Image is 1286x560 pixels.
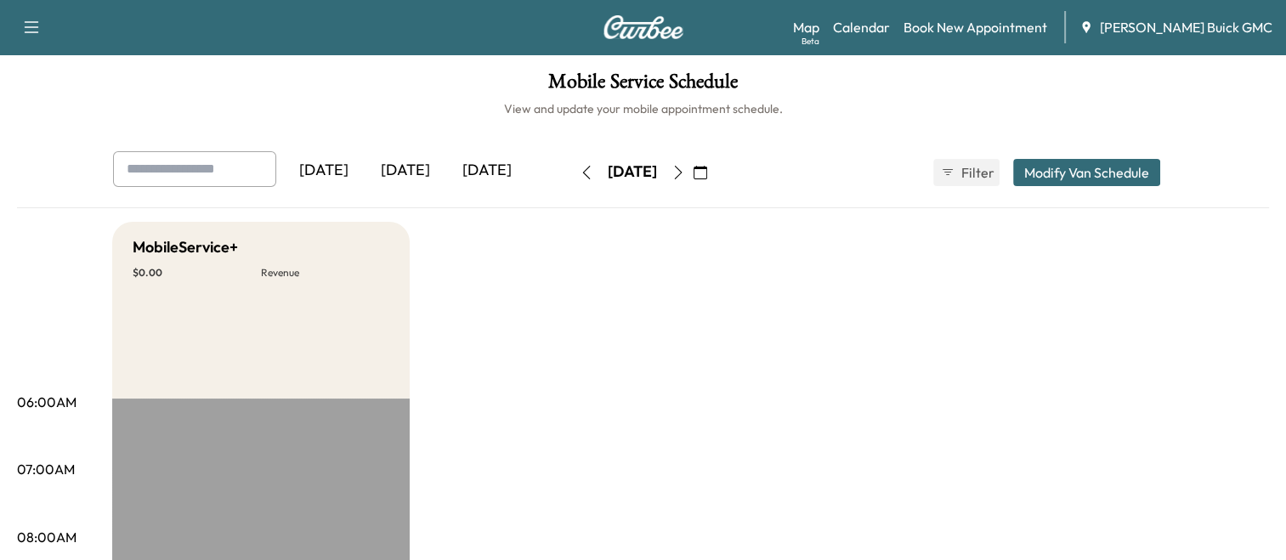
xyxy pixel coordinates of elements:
p: Revenue [261,266,389,280]
button: Modify Van Schedule [1013,159,1160,186]
a: Book New Appointment [904,17,1047,37]
button: Filter [933,159,1000,186]
p: 07:00AM [17,459,75,479]
div: [DATE] [283,151,365,190]
span: Filter [961,162,992,183]
img: Curbee Logo [603,15,684,39]
a: Calendar [833,17,890,37]
span: [PERSON_NAME] Buick GMC [1100,17,1272,37]
p: 08:00AM [17,527,76,547]
p: $ 0.00 [133,266,261,280]
div: [DATE] [608,161,657,183]
h5: MobileService+ [133,235,238,259]
p: 06:00AM [17,392,76,412]
div: Beta [802,35,819,48]
h1: Mobile Service Schedule [17,71,1269,100]
div: [DATE] [446,151,528,190]
a: MapBeta [793,17,819,37]
div: [DATE] [365,151,446,190]
h6: View and update your mobile appointment schedule. [17,100,1269,117]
